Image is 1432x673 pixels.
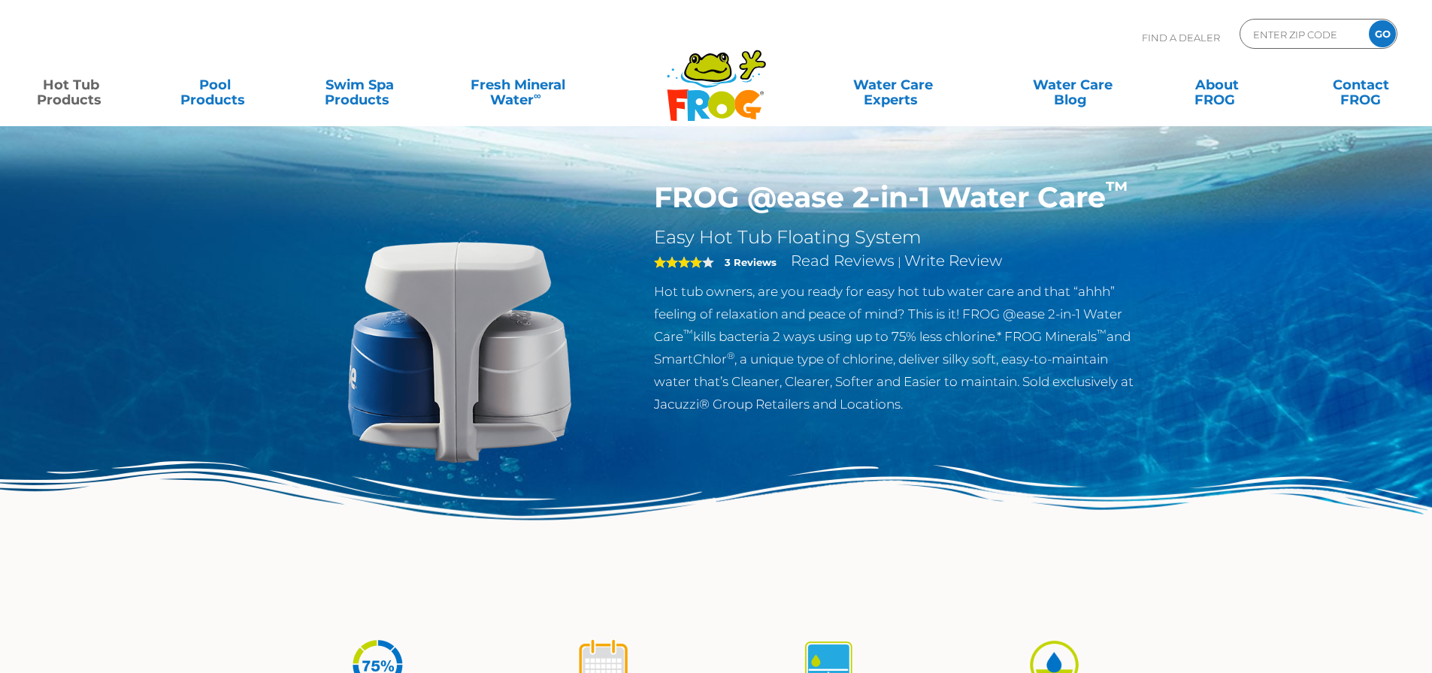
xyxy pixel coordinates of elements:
sup: ™ [683,327,693,339]
a: Fresh MineralWater∞ [447,70,588,100]
p: Hot tub owners, are you ready for easy hot tub water care and that “ahhh” feeling of relaxation a... [654,280,1145,415]
h1: FROG @ease 2-in-1 Water Care [654,180,1145,215]
sup: ® [727,350,734,361]
img: Frog Products Logo [658,30,774,122]
a: Swim SpaProducts [304,70,416,100]
sup: ™ [1097,327,1107,339]
sup: ™ [1106,176,1128,202]
a: PoolProducts [159,70,271,100]
a: Water CareBlog [1016,70,1128,100]
span: | [898,255,901,269]
a: Water CareExperts [802,70,984,100]
img: @ease-2-in-1-Holder-v2.png [288,180,632,524]
p: Find A Dealer [1142,19,1220,56]
a: ContactFROG [1305,70,1417,100]
strong: 3 Reviews [725,256,777,268]
span: 4 [654,256,702,268]
sup: ∞ [534,89,541,101]
a: Write Review [904,252,1002,270]
h2: Easy Hot Tub Floating System [654,226,1145,249]
a: Read Reviews [791,252,895,270]
input: GO [1369,20,1396,47]
a: Hot TubProducts [15,70,127,100]
a: AboutFROG [1161,70,1273,100]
